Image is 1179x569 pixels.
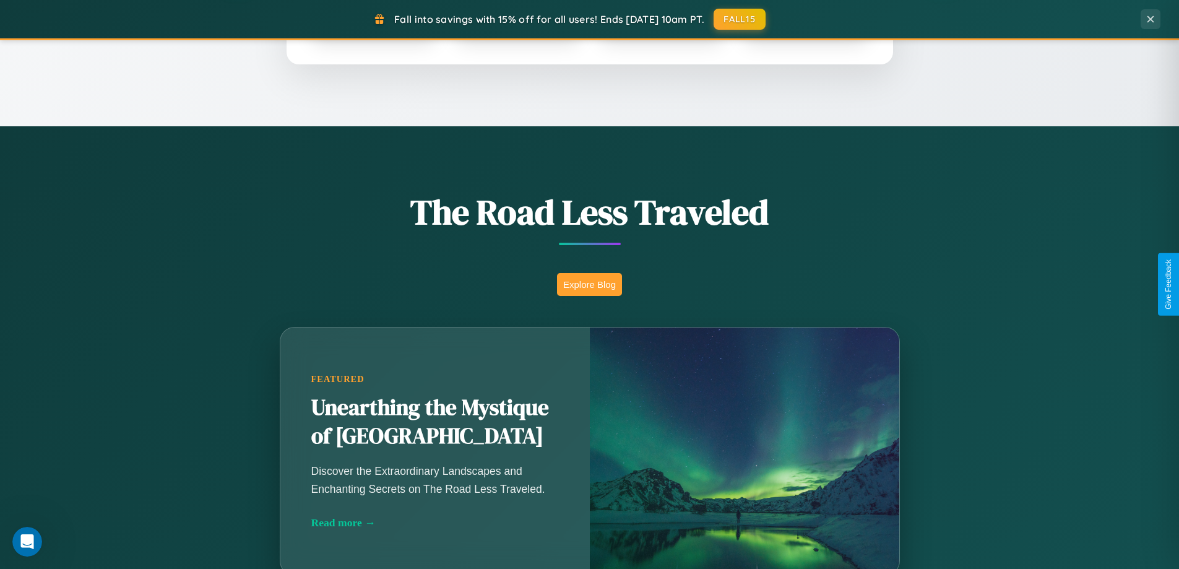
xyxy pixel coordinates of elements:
div: Read more → [311,516,559,529]
h2: Unearthing the Mystique of [GEOGRAPHIC_DATA] [311,394,559,451]
span: Fall into savings with 15% off for all users! Ends [DATE] 10am PT. [394,13,704,25]
h1: The Road Less Traveled [218,188,961,236]
div: Featured [311,374,559,384]
button: FALL15 [714,9,766,30]
div: Give Feedback [1164,259,1173,310]
p: Discover the Extraordinary Landscapes and Enchanting Secrets on The Road Less Traveled. [311,463,559,497]
button: Explore Blog [557,273,622,296]
iframe: Intercom live chat [12,527,42,557]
